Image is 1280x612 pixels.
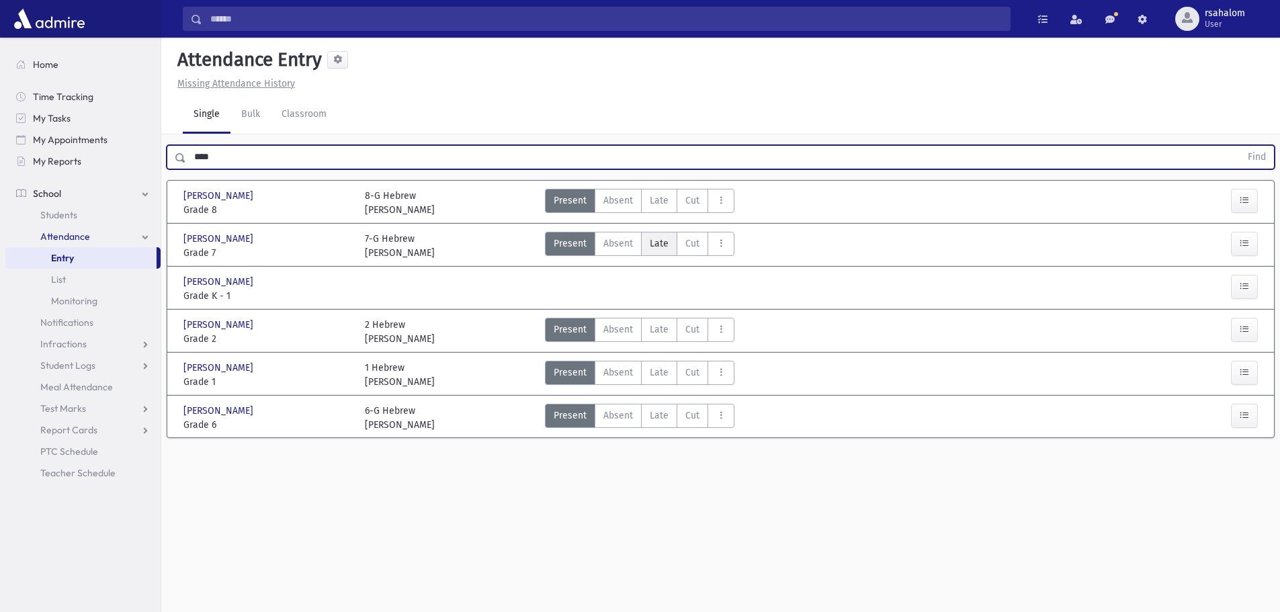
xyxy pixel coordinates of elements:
a: Test Marks [5,398,161,419]
span: [PERSON_NAME] [183,361,256,375]
span: PTC Schedule [40,445,98,457]
div: AttTypes [545,361,734,389]
span: [PERSON_NAME] [183,318,256,332]
span: Test Marks [40,402,86,414]
span: Absent [603,408,633,423]
a: PTC Schedule [5,441,161,462]
span: Monitoring [51,295,97,307]
button: Find [1240,146,1274,169]
a: Infractions [5,333,161,355]
span: My Appointments [33,134,108,146]
a: Entry [5,247,157,269]
span: Late [650,365,669,380]
div: 6-G Hebrew [PERSON_NAME] [365,404,435,432]
a: My Tasks [5,107,161,129]
span: Report Cards [40,424,97,436]
span: Notifications [40,316,93,329]
div: AttTypes [545,189,734,217]
a: Missing Attendance History [172,78,295,89]
a: Notifications [5,312,161,333]
a: Students [5,204,161,226]
span: Grade 1 [183,375,351,389]
span: Late [650,322,669,337]
span: Grade 2 [183,332,351,346]
span: Late [650,236,669,251]
div: 7-G Hebrew [PERSON_NAME] [365,232,435,260]
div: AttTypes [545,404,734,432]
span: Present [554,322,587,337]
span: List [51,273,66,286]
a: My Reports [5,150,161,172]
a: Bulk [230,96,271,134]
a: Monitoring [5,290,161,312]
span: Teacher Schedule [40,467,116,479]
span: Cut [685,365,699,380]
span: School [33,187,61,200]
span: Present [554,193,587,208]
h5: Attendance Entry [172,48,322,71]
div: AttTypes [545,232,734,260]
img: AdmirePro [11,5,88,32]
span: Present [554,365,587,380]
span: [PERSON_NAME] [183,404,256,418]
div: AttTypes [545,318,734,346]
span: Present [554,408,587,423]
span: Absent [603,236,633,251]
a: Attendance [5,226,161,247]
a: Teacher Schedule [5,462,161,484]
span: Absent [603,322,633,337]
span: Attendance [40,230,90,243]
a: Student Logs [5,355,161,376]
span: Present [554,236,587,251]
span: Cut [685,408,699,423]
span: rsahalom [1205,8,1245,19]
span: Time Tracking [33,91,93,103]
span: Students [40,209,77,221]
span: [PERSON_NAME] [183,232,256,246]
span: Cut [685,236,699,251]
a: Meal Attendance [5,376,161,398]
span: [PERSON_NAME] [183,275,256,289]
div: 2 Hebrew [PERSON_NAME] [365,318,435,346]
span: [PERSON_NAME] [183,189,256,203]
a: School [5,183,161,204]
a: Single [183,96,230,134]
a: List [5,269,161,290]
a: Time Tracking [5,86,161,107]
a: Home [5,54,161,75]
span: Grade 8 [183,203,351,217]
span: Student Logs [40,359,95,371]
span: Cut [685,322,699,337]
span: Infractions [40,338,87,350]
div: 8-G Hebrew [PERSON_NAME] [365,189,435,217]
span: Late [650,193,669,208]
u: Missing Attendance History [177,78,295,89]
span: User [1205,19,1245,30]
span: Cut [685,193,699,208]
span: My Reports [33,155,81,167]
input: Search [202,7,1010,31]
span: Grade 7 [183,246,351,260]
span: My Tasks [33,112,71,124]
span: Absent [603,365,633,380]
div: 1 Hebrew [PERSON_NAME] [365,361,435,389]
a: My Appointments [5,129,161,150]
span: Entry [51,252,74,264]
span: Grade 6 [183,418,351,432]
span: Absent [603,193,633,208]
span: Grade K - 1 [183,289,351,303]
a: Report Cards [5,419,161,441]
span: Late [650,408,669,423]
a: Classroom [271,96,337,134]
span: Meal Attendance [40,381,113,393]
span: Home [33,58,58,71]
